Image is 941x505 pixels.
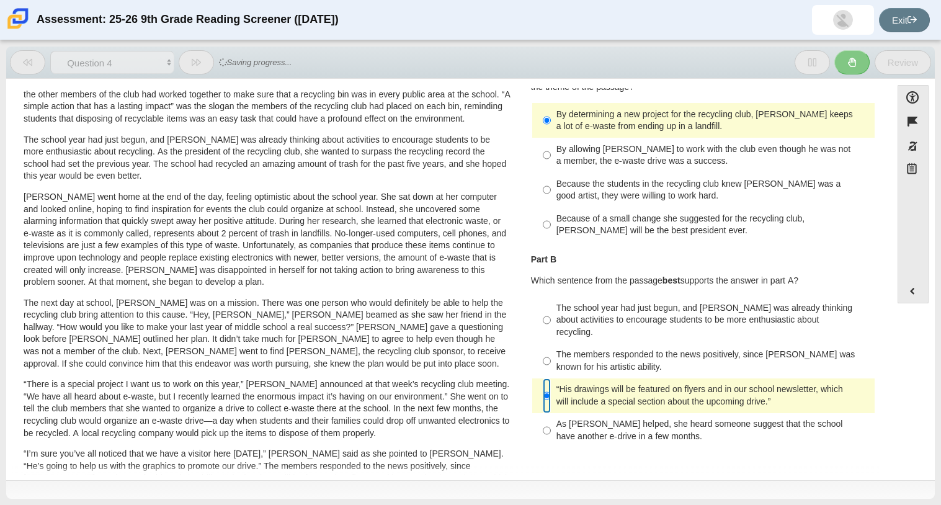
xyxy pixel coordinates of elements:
[556,383,870,408] div: “His drawings will be featured on flyers and in our school newsletter, which will include a speci...
[556,213,870,237] div: Because of a small change she suggested for the recycling club, [PERSON_NAME] will be the best pr...
[898,85,929,109] button: Open Accessibility Menu
[834,50,870,74] button: Raise Your Hand
[5,6,31,32] img: Carmen School of Science & Technology
[833,10,853,30] img: sebastian.gutierre.mcWrBx
[898,134,929,158] button: Toggle response masking
[219,53,292,72] span: Saving progress...
[37,5,339,35] div: Assessment: 25-26 9th Grade Reading Screener ([DATE])
[879,8,930,32] a: Exit
[898,109,929,133] button: Flag item
[662,275,680,286] b: best
[898,279,928,303] button: Expand menu. Displays the button labels.
[24,378,511,439] p: “There is a special project I want us to work on this year,” [PERSON_NAME] announced at that week...
[12,85,885,475] div: Assessment items
[556,143,870,168] div: By allowing [PERSON_NAME] to work with the club even though he was not a member, the e-waste driv...
[24,134,511,182] p: The school year had just begun, and [PERSON_NAME] was already thinking about activities to encour...
[24,448,511,496] p: “I’m sure you’ve all noticed that we have a visitor here [DATE],” [PERSON_NAME] said as she point...
[898,158,929,184] button: Notepad
[556,109,870,133] div: By determining a new project for the recycling club, [PERSON_NAME] keeps a lot of e-waste from en...
[556,418,870,442] div: As [PERSON_NAME] helped, she heard someone suggest that the school have another e-drive in a few ...
[875,50,931,74] button: Review
[556,178,870,202] div: Because the students in the recycling club knew [PERSON_NAME] was a good artist, they were willin...
[531,254,556,265] b: Part B
[556,349,870,373] div: The members responded to the news positively, since [PERSON_NAME] was known for his artistic abil...
[556,302,870,339] div: The school year had just begun, and [PERSON_NAME] was already thinking about activities to encour...
[24,191,511,288] p: [PERSON_NAME] went home at the end of the day, feeling optimistic about the school year. She sat ...
[24,52,511,125] p: [PERSON_NAME] looked on with pride as she observed a fellow eighth grader casually walk over to o...
[24,297,511,370] p: The next day at school, [PERSON_NAME] was on a mission. There was one person who would definitely...
[531,275,876,287] p: Which sentence from the passage supports the answer in part A?
[5,23,31,34] a: Carmen School of Science & Technology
